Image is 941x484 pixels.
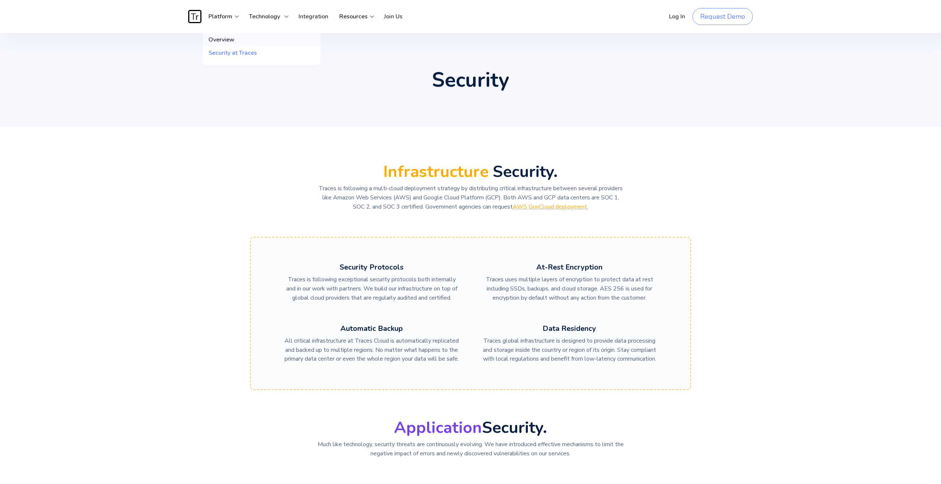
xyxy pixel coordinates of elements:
[340,324,403,333] strong: Automatic Backup
[293,6,334,28] a: Integration
[493,161,558,183] strong: Security.
[316,440,625,458] p: Much like technology, security threats are continuously evolving. We have introduced effective me...
[482,417,547,439] strong: Security.
[188,10,203,23] a: home
[480,336,658,364] p: Traces global infrastructure is designed to provide data processing and storage inside the countr...
[243,6,289,28] div: Technology
[340,262,404,272] strong: Security Protocols
[188,10,201,23] img: Traces Logo
[480,275,658,302] p: Traces uses multiple layers of encryption to protect data at rest including SSDs, backups, and cl...
[663,6,691,28] a: Log In
[693,8,753,25] a: Request Demo
[283,275,461,302] p: Traces is following exceptional security protocols both internally and in our work with partners....
[334,6,375,28] div: Resources
[536,262,602,272] strong: At-Rest Encryption
[543,324,596,333] strong: Data Residency
[203,28,321,65] nav: Platform
[383,161,489,183] strong: Infrastructure
[249,12,280,21] strong: Technology
[513,203,588,211] a: AWS GovCloud deployment.
[208,49,257,57] div: Security at Traces
[283,336,461,364] p: All critical infrastructure at Traces Cloud is automatically replicated and backed up to multiple...
[208,12,232,21] strong: Platform
[316,184,625,211] p: Traces is following a multi-cloud deployment strategy by distributing critical infrastructure bet...
[188,70,753,90] h1: Security
[394,417,482,439] span: Application
[379,6,408,28] a: Join Us
[203,6,240,28] div: Platform
[203,46,321,59] a: Security at Traces
[203,33,321,46] a: Overview
[339,12,368,21] strong: Resources
[208,36,235,43] div: Overview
